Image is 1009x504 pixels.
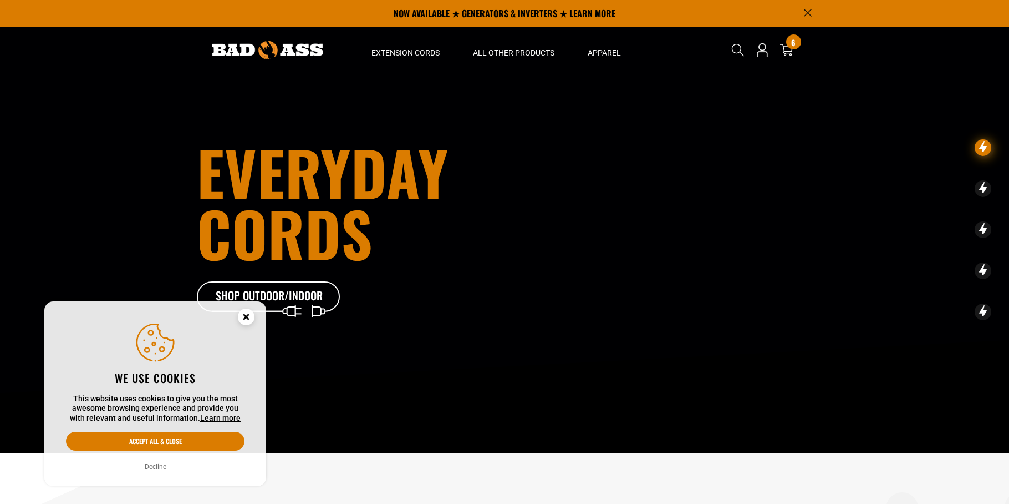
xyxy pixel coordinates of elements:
[571,27,638,73] summary: Apparel
[791,38,796,47] span: 6
[141,461,170,472] button: Decline
[729,41,747,59] summary: Search
[456,27,571,73] summary: All Other Products
[371,48,440,58] span: Extension Cords
[66,394,244,424] p: This website uses cookies to give you the most awesome browsing experience and provide you with r...
[66,371,244,385] h2: We use cookies
[473,48,554,58] span: All Other Products
[588,48,621,58] span: Apparel
[197,281,341,313] a: Shop Outdoor/Indoor
[44,301,266,487] aside: Cookie Consent
[200,414,241,422] a: Learn more
[66,432,244,451] button: Accept all & close
[197,142,566,264] h1: Everyday cords
[355,27,456,73] summary: Extension Cords
[212,41,323,59] img: Bad Ass Extension Cords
